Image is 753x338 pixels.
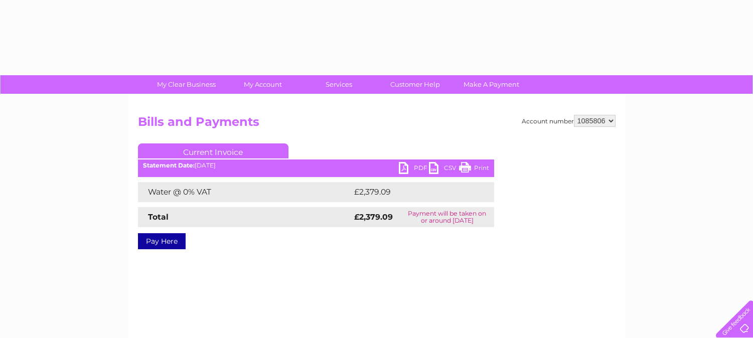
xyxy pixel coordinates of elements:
a: My Account [221,75,304,94]
a: Current Invoice [138,143,288,158]
div: [DATE] [138,162,494,169]
div: Account number [522,115,616,127]
h2: Bills and Payments [138,115,616,134]
strong: £2,379.09 [354,212,393,222]
td: Water @ 0% VAT [138,182,352,202]
a: Make A Payment [450,75,533,94]
a: My Clear Business [145,75,228,94]
td: £2,379.09 [352,182,479,202]
a: Customer Help [374,75,457,94]
b: Statement Date: [143,161,195,169]
a: Services [297,75,380,94]
a: PDF [399,162,429,177]
a: CSV [429,162,459,177]
td: Payment will be taken on or around [DATE] [400,207,494,227]
strong: Total [148,212,169,222]
a: Print [459,162,489,177]
a: Pay Here [138,233,186,249]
